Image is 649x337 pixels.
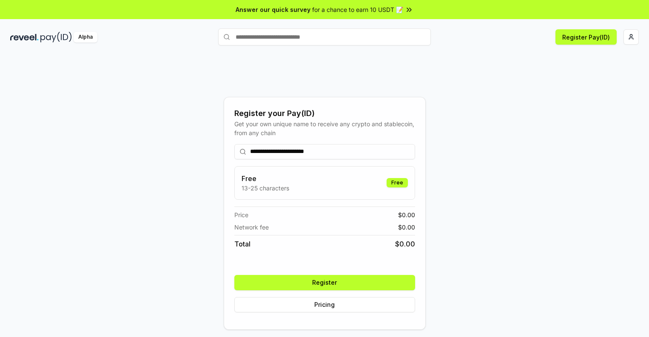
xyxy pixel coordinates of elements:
[387,178,408,187] div: Free
[10,32,39,42] img: reveel_dark
[234,119,415,137] div: Get your own unique name to receive any crypto and stablecoin, from any chain
[312,5,403,14] span: for a chance to earn 10 USDT 📝
[555,29,617,45] button: Register Pay(ID)
[398,210,415,219] span: $ 0.00
[234,210,248,219] span: Price
[234,223,269,232] span: Network fee
[242,184,289,193] p: 13-25 characters
[242,173,289,184] h3: Free
[74,32,97,42] div: Alpha
[398,223,415,232] span: $ 0.00
[234,239,250,249] span: Total
[234,297,415,312] button: Pricing
[234,275,415,290] button: Register
[40,32,72,42] img: pay_id
[234,108,415,119] div: Register your Pay(ID)
[395,239,415,249] span: $ 0.00
[236,5,310,14] span: Answer our quick survey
